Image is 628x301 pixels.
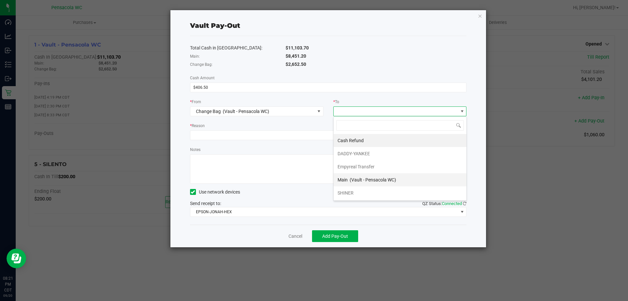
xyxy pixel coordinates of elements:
[288,233,302,240] a: Cancel
[190,76,215,80] span: Cash Amount
[333,99,339,105] label: To
[322,234,348,239] span: Add Pay-Out
[190,201,221,206] span: Send receipt to:
[286,45,309,50] span: $11,103.70
[442,201,462,206] span: Connected
[286,62,306,67] span: $2,652.50
[190,123,205,129] label: Reason
[196,109,221,114] span: Change Bag
[338,190,354,196] span: SHINER
[338,164,375,169] span: Empyreal Transfer
[190,147,201,153] label: Notes
[312,230,358,242] button: Add Pay-Out
[190,62,213,67] span: Change Bag:
[190,189,240,196] label: Use network devices
[286,53,306,59] span: $8,451.20
[7,249,26,268] iframe: Resource center
[190,45,262,50] span: Total Cash in [GEOGRAPHIC_DATA]:
[338,151,370,156] span: DADDY-YANKEE
[338,138,364,143] span: Cash Refund
[190,99,201,105] label: From
[350,177,396,182] span: (Vault - Pensacola WC)
[190,54,200,59] span: Main:
[190,207,458,216] span: EPSON-JONAH-HEX
[338,177,348,182] span: Main
[422,201,466,206] span: QZ Status:
[223,109,269,114] span: (Vault - Pensacola WC)
[190,21,240,30] div: Vault Pay-Out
